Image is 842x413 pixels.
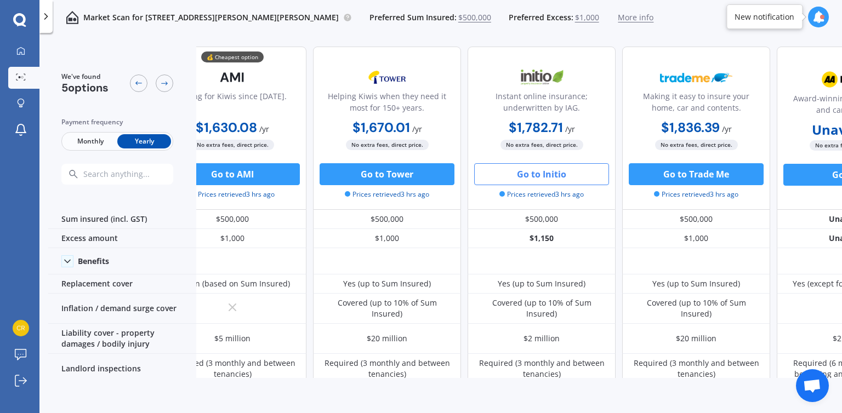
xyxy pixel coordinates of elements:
[322,90,452,118] div: Helping Kiwis when they need it most for 150+ years.
[61,117,173,128] div: Payment frequency
[117,134,171,148] span: Yearly
[343,278,431,289] div: Yes (up to Sum Insured)
[313,210,461,229] div: $500,000
[498,278,585,289] div: Yes (up to Sum Insured)
[158,229,306,248] div: $1,000
[165,163,300,185] button: Go to AMI
[655,140,738,150] span: No extra fees, direct price.
[654,190,738,199] span: Prices retrieved 3 hrs ago
[352,119,410,136] b: $1,670.01
[48,294,196,324] div: Inflation / demand surge cover
[660,64,732,91] img: Trademe.webp
[346,140,429,150] span: No extra fees, direct price.
[509,12,573,23] span: Preferred Excess:
[661,119,720,136] b: $1,836.39
[565,124,575,134] span: / yr
[618,12,653,23] span: More info
[575,12,599,23] span: $1,000
[48,354,196,384] div: Landlord inspections
[196,64,269,91] img: AMI-text-1.webp
[367,333,407,344] div: $20 million
[48,324,196,354] div: Liability cover - property damages / bodily injury
[676,333,716,344] div: $20 million
[369,12,457,23] span: Preferred Sum Insured:
[412,124,422,134] span: / yr
[196,119,257,136] b: $1,630.08
[214,333,251,344] div: $5 million
[321,358,453,380] div: Required (3 monthly and between tenancies)
[64,134,117,148] span: Monthly
[524,333,560,344] div: $2 million
[499,190,584,199] span: Prices retrieved 3 hrs ago
[458,12,491,23] span: $500,000
[509,119,563,136] b: $1,782.71
[468,210,616,229] div: $500,000
[652,278,740,289] div: Yes (up to Sum Insured)
[83,12,339,23] p: Market Scan for [STREET_ADDRESS][PERSON_NAME][PERSON_NAME]
[477,90,606,118] div: Instant online insurance; underwritten by IAG.
[175,278,290,289] div: Option (based on Sum Insured)
[320,163,454,185] button: Go to Tower
[13,320,29,336] img: 74502827aed9a9863463e3a6b28cc560
[622,229,770,248] div: $1,000
[630,297,762,319] div: Covered (up to 10% of Sum Insured)
[629,163,764,185] button: Go to Trade Me
[201,51,264,62] div: 💰 Cheapest option
[78,256,109,266] div: Benefits
[48,274,196,294] div: Replacement cover
[351,64,423,91] img: Tower.webp
[61,72,109,82] span: We've found
[167,358,298,380] div: Required (3 monthly and between tenancies)
[61,81,109,95] span: 5 options
[622,210,770,229] div: $500,000
[158,210,306,229] div: $500,000
[345,190,429,199] span: Prices retrieved 3 hrs ago
[259,124,269,134] span: / yr
[796,369,829,402] div: Open chat
[505,64,578,91] img: Initio.webp
[476,297,607,319] div: Covered (up to 10% of Sum Insured)
[500,140,583,150] span: No extra fees, direct price.
[66,11,79,24] img: home-and-contents.b802091223b8502ef2dd.svg
[82,169,195,179] input: Search anything...
[722,124,732,134] span: / yr
[474,163,609,185] button: Go to Initio
[191,140,274,150] span: No extra fees, direct price.
[476,358,607,380] div: Required (3 monthly and between tenancies)
[735,12,794,22] div: New notification
[178,90,287,118] div: Caring for Kiwis since [DATE].
[48,210,196,229] div: Sum insured (incl. GST)
[630,358,762,380] div: Required (3 monthly and between tenancies)
[321,297,453,319] div: Covered (up to 10% of Sum Insured)
[190,190,275,199] span: Prices retrieved 3 hrs ago
[48,229,196,248] div: Excess amount
[468,229,616,248] div: $1,150
[631,90,761,118] div: Making it easy to insure your home, car and contents.
[313,229,461,248] div: $1,000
